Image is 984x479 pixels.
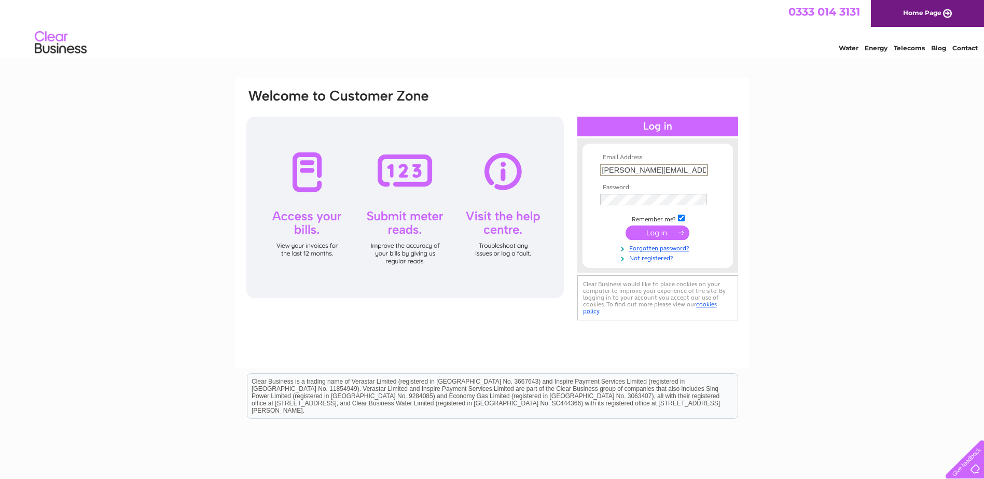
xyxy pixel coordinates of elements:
[600,252,718,262] a: Not registered?
[583,301,717,315] a: cookies policy
[598,154,718,161] th: Email Address:
[600,243,718,252] a: Forgotten password?
[952,44,978,52] a: Contact
[34,27,87,59] img: logo.png
[865,44,888,52] a: Energy
[839,44,858,52] a: Water
[788,5,860,18] a: 0333 014 3131
[598,184,718,191] th: Password:
[931,44,946,52] a: Blog
[626,226,689,240] input: Submit
[577,275,738,320] div: Clear Business would like to place cookies on your computer to improve your experience of the sit...
[894,44,925,52] a: Telecoms
[598,213,718,223] td: Remember me?
[247,6,738,50] div: Clear Business is a trading name of Verastar Limited (registered in [GEOGRAPHIC_DATA] No. 3667643...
